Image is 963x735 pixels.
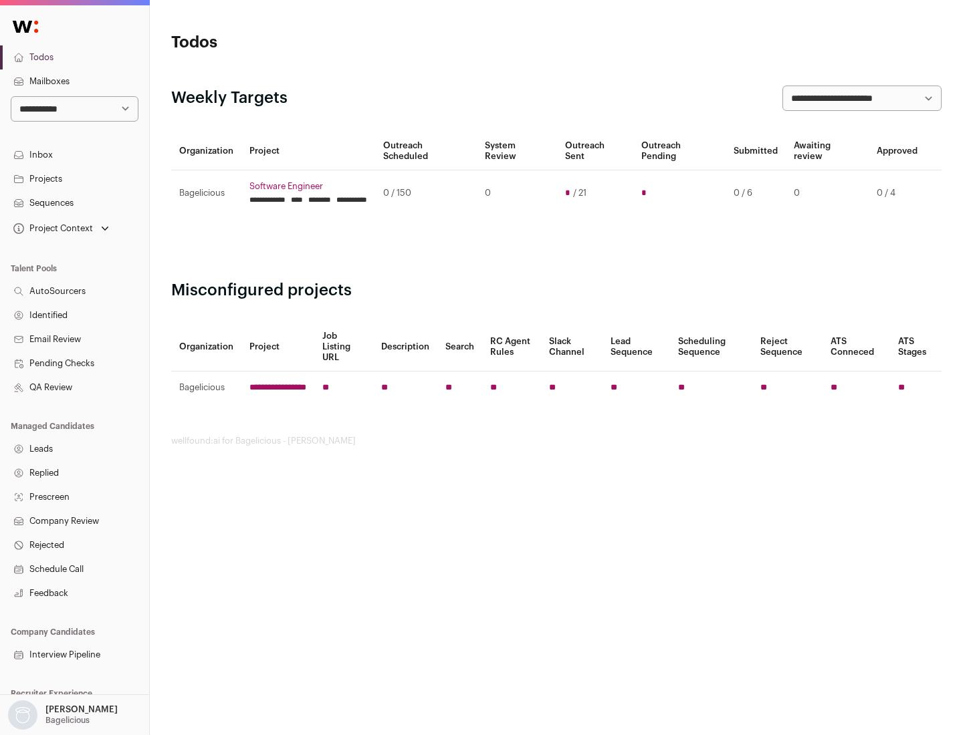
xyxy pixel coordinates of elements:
[171,32,428,53] h1: Todos
[11,223,93,234] div: Project Context
[171,436,942,446] footer: wellfound:ai for Bagelicious - [PERSON_NAME]
[171,132,241,170] th: Organization
[477,132,556,170] th: System Review
[437,323,482,372] th: Search
[5,13,45,40] img: Wellfound
[171,280,942,301] h2: Misconfigured projects
[241,323,314,372] th: Project
[786,170,869,216] td: 0
[477,170,556,216] td: 0
[45,704,118,715] p: [PERSON_NAME]
[171,372,241,404] td: Bagelicious
[869,132,926,170] th: Approved
[375,132,477,170] th: Outreach Scheduled
[375,170,477,216] td: 0 / 150
[5,700,120,730] button: Open dropdown
[573,188,586,198] span: / 21
[171,88,288,109] h2: Weekly Targets
[541,323,603,372] th: Slack Channel
[11,219,112,238] button: Open dropdown
[171,323,241,372] th: Organization
[823,323,889,372] th: ATS Conneced
[171,170,241,216] td: Bagelicious
[670,323,752,372] th: Scheduling Sequence
[249,181,367,192] a: Software Engineer
[726,132,786,170] th: Submitted
[890,323,942,372] th: ATS Stages
[726,170,786,216] td: 0 / 6
[373,323,437,372] th: Description
[786,132,869,170] th: Awaiting review
[482,323,540,372] th: RC Agent Rules
[869,170,926,216] td: 0 / 4
[241,132,375,170] th: Project
[633,132,725,170] th: Outreach Pending
[752,323,823,372] th: Reject Sequence
[8,700,37,730] img: nopic.png
[603,323,670,372] th: Lead Sequence
[557,132,634,170] th: Outreach Sent
[45,715,90,726] p: Bagelicious
[314,323,373,372] th: Job Listing URL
